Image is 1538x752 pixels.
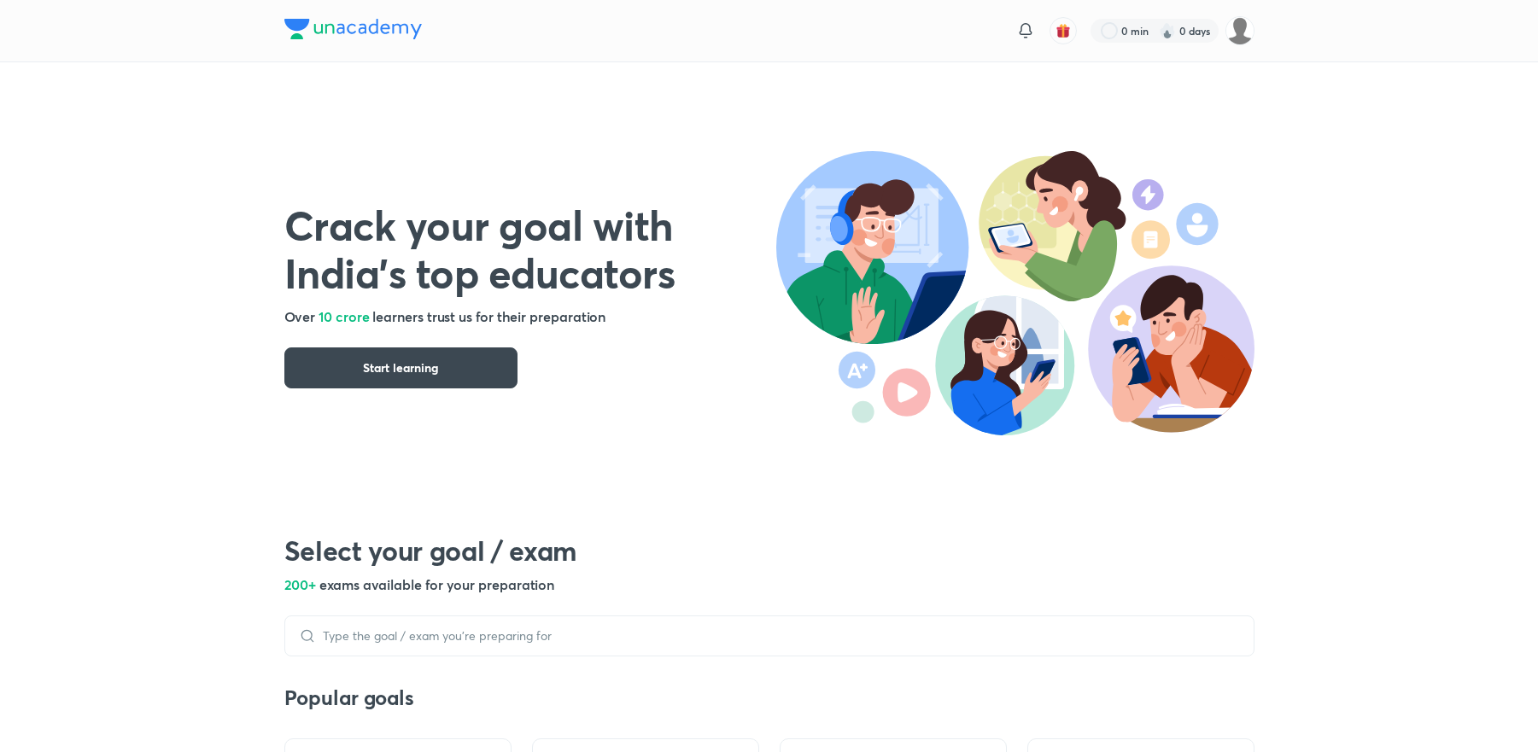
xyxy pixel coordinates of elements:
img: header [776,151,1254,435]
input: Type the goal / exam you’re preparing for [316,629,1240,643]
span: 10 crore [319,307,369,325]
a: Company Logo [284,19,422,44]
img: avatar [1056,23,1071,38]
h2: Select your goal / exam [284,533,1254,568]
img: streak [1159,22,1176,39]
h3: Popular goals [284,684,1254,711]
img: Aayush Kumar Jha [1225,16,1254,45]
img: Company Logo [284,19,422,39]
button: Start learning [284,347,518,388]
span: Start learning [363,359,438,376]
h5: Over learners trust us for their preparation [284,306,776,327]
h5: 200+ [284,574,1254,595]
span: exams available for your preparation [319,575,554,593]
h1: Crack your goal with India’s top educators [284,201,776,296]
button: avatar [1050,17,1077,44]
